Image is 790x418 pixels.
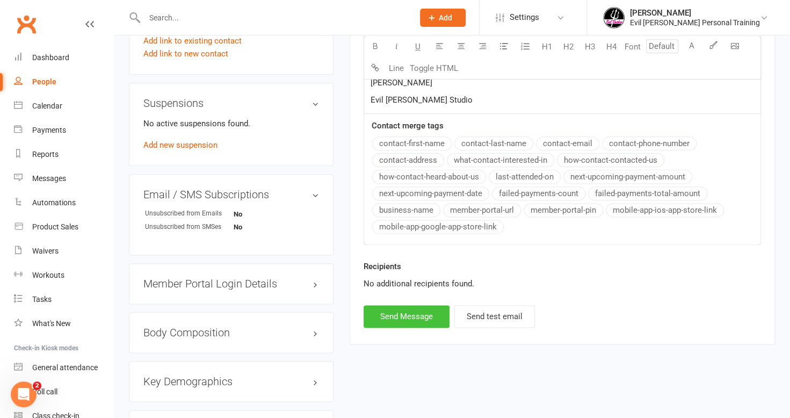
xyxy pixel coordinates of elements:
button: contact-phone-number [602,136,697,150]
button: Font [622,36,643,57]
a: Clubworx [13,11,40,38]
button: Line [386,57,407,79]
a: Add link to new contact [143,47,228,60]
div: Roll call [32,387,57,396]
button: Toggle HTML [407,57,461,79]
a: Reports [14,142,113,167]
span: Evil [PERSON_NAME] Studio [371,95,473,105]
button: member-portal-url [443,203,521,217]
button: how-contact-contacted-us [557,153,664,167]
a: Messages [14,167,113,191]
span: U [415,42,421,52]
a: Product Sales [14,215,113,239]
span: Settings [510,5,539,30]
div: Unsubscribed from Emails [145,208,234,219]
a: Payments [14,118,113,142]
div: What's New [32,319,71,328]
input: Search... [141,10,406,25]
button: U [407,36,429,57]
button: contact-email [536,136,599,150]
button: mobile-app-ios-app-store-link [606,203,724,217]
h3: Email / SMS Subscriptions [143,189,319,200]
div: Payments [32,126,66,134]
a: What's New [14,312,113,336]
div: Dashboard [32,53,69,62]
a: Automations [14,191,113,215]
div: General attendance [32,363,98,372]
label: Recipients [364,260,401,273]
a: Workouts [14,263,113,287]
a: Waivers [14,239,113,263]
button: Send test email [454,305,535,328]
button: failed-payments-total-amount [588,186,707,200]
h3: Key Demographics [143,376,319,387]
div: Workouts [32,271,64,279]
button: business-name [372,203,440,217]
button: contact-last-name [454,136,533,150]
div: Reports [32,150,59,158]
button: H1 [536,36,557,57]
button: member-portal-pin [524,203,603,217]
a: Add link to existing contact [143,34,242,47]
button: next-upcoming-payment-date [372,186,489,200]
div: Calendar [32,102,62,110]
a: Calendar [14,94,113,118]
a: Roll call [14,380,113,404]
a: General attendance kiosk mode [14,356,113,380]
span: Add [439,13,452,22]
img: thumb_image1652691556.png [603,7,625,28]
iframe: Intercom live chat [11,381,37,407]
h3: Suspensions [143,97,319,109]
a: People [14,70,113,94]
button: failed-payments-count [492,186,585,200]
h3: Member Portal Login Details [143,278,319,290]
span: 2 [33,381,41,390]
strong: No [234,223,295,231]
button: Send Message [364,305,450,328]
h3: Body Composition [143,327,319,338]
button: how-contact-heard-about-us [372,170,486,184]
div: Automations [32,198,76,207]
div: Evil [PERSON_NAME] Personal Training [630,18,760,27]
span: [PERSON_NAME] [371,78,432,88]
p: No active suspensions found. [143,117,319,130]
button: contact-first-name [372,136,452,150]
strong: No [234,210,295,218]
button: next-upcoming-payment-amount [563,170,692,184]
div: [PERSON_NAME] [630,8,760,18]
button: what-contact-interested-in [447,153,554,167]
button: contact-address [372,153,444,167]
a: Add new suspension [143,140,218,150]
label: Contact merge tags [372,119,444,132]
button: Add [420,9,466,27]
div: No additional recipients found. [364,277,761,290]
button: A [681,36,702,57]
button: H2 [557,36,579,57]
button: mobile-app-google-app-store-link [372,220,504,234]
button: last-attended-on [489,170,561,184]
div: Tasks [32,295,52,304]
a: Tasks [14,287,113,312]
div: Product Sales [32,222,78,231]
div: Messages [32,174,66,183]
div: Waivers [32,247,59,255]
div: Unsubscribed from SMSes [145,222,234,232]
input: Default [646,39,678,53]
div: People [32,77,56,86]
button: H3 [579,36,600,57]
a: Dashboard [14,46,113,70]
button: H4 [600,36,622,57]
